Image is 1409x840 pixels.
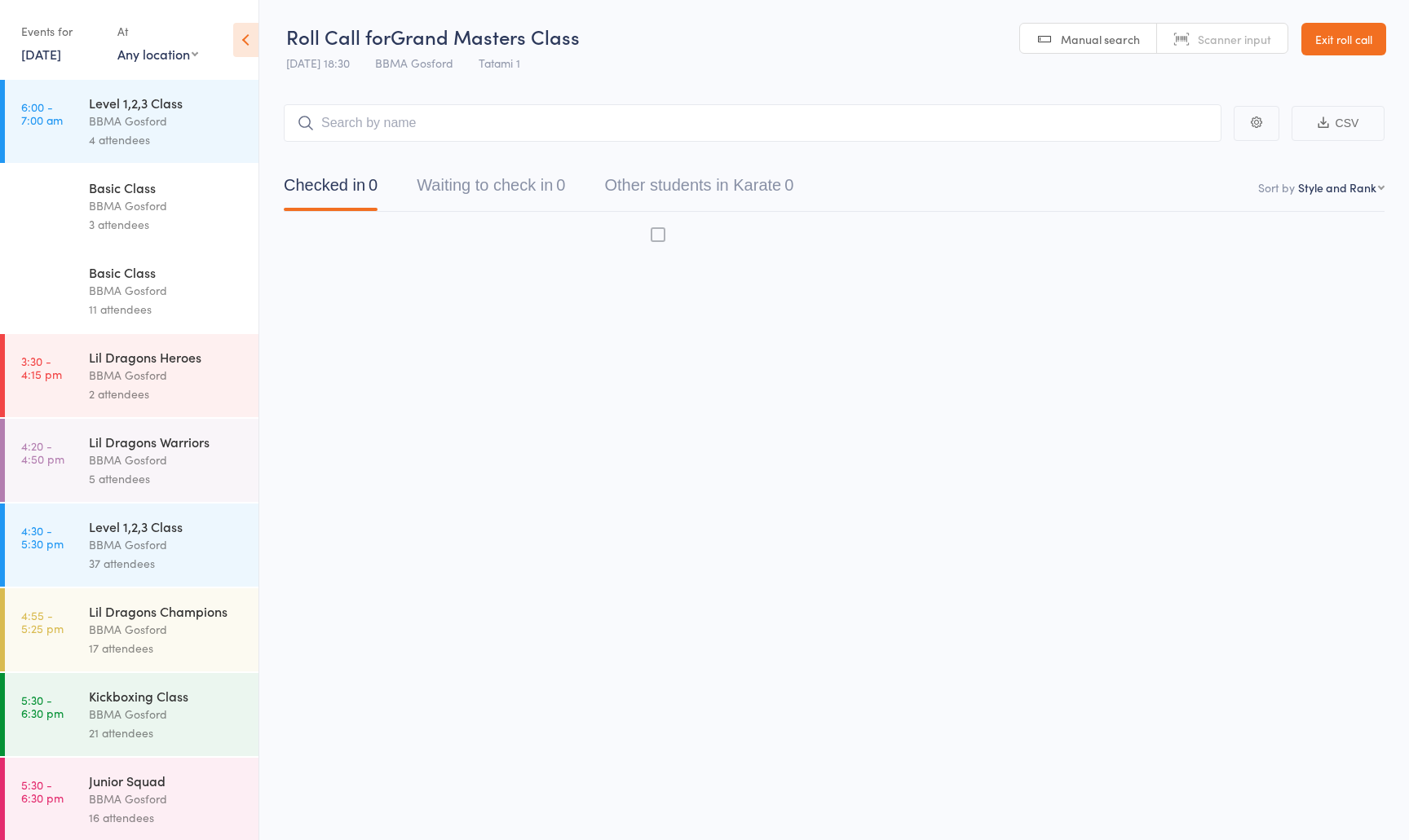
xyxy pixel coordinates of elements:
div: Level 1,2,3 Class [89,94,245,112]
div: BBMA Gosford [89,451,245,469]
button: Other students in Karate0 [604,168,793,211]
span: Roll Call for [286,23,391,50]
span: [DATE] 18:30 [286,55,350,71]
div: 17 attendees [89,639,245,657]
a: 4:30 -5:30 pmLevel 1,2,3 ClassBBMA Gosford37 attendees [5,504,258,587]
label: Sort by [1258,179,1295,196]
div: 3 attendees [89,215,245,234]
div: 11 attendees [89,300,245,319]
a: 6:00 -7:00 amLevel 1,2,3 ClassBBMA Gosford4 attendees [5,80,258,163]
div: BBMA Gosford [89,196,245,215]
a: 4:55 -5:25 pmLil Dragons ChampionsBBMA Gosford17 attendees [5,588,258,671]
div: Lil Dragons Warriors [89,433,245,451]
div: BBMA Gosford [89,620,245,639]
a: 3:30 -4:15 pmBasic ClassBBMA Gosford11 attendees [5,249,258,332]
div: 16 attendees [89,808,245,827]
span: Scanner input [1198,31,1271,47]
input: Search by name [284,104,1221,142]
div: 2 attendees [89,385,245,403]
div: BBMA Gosford [89,366,245,385]
span: Tatami 1 [479,55,520,71]
div: At [117,18,198,45]
time: 3:30 - 4:15 pm [21,270,62,296]
span: Grand Masters Class [391,23,580,50]
time: 6:00 - 6:45 am [21,185,64,211]
time: 4:30 - 5:30 pm [21,524,64,550]
div: Basic Class [89,263,245,281]
span: BBMA Gosford [375,55,453,71]
div: 0 [784,176,793,194]
time: 4:55 - 5:25 pm [21,609,64,635]
div: 4 attendees [89,130,245,149]
div: 21 attendees [89,723,245,742]
div: BBMA Gosford [89,789,245,808]
div: BBMA Gosford [89,281,245,300]
a: 4:20 -4:50 pmLil Dragons WarriorsBBMA Gosford5 attendees [5,419,258,502]
span: Manual search [1061,31,1140,47]
a: 6:00 -6:45 amBasic ClassBBMA Gosford3 attendees [5,165,258,248]
time: 6:00 - 7:00 am [21,100,63,126]
div: BBMA Gosford [89,535,245,554]
a: [DATE] [21,45,61,63]
a: 3:30 -4:15 pmLil Dragons HeroesBBMA Gosford2 attendees [5,334,258,417]
div: Level 1,2,3 Class [89,517,245,535]
div: Junior Squad [89,772,245,789]
div: Any location [117,45,198,63]
button: Checked in0 [284,168,378,211]
div: Events for [21,18,101,45]
div: Kickboxing Class [89,687,245,705]
a: 5:30 -6:30 pmKickboxing ClassBBMA Gosford21 attendees [5,673,258,756]
div: BBMA Gosford [89,705,245,723]
div: 0 [369,176,378,194]
div: 0 [556,176,565,194]
div: Lil Dragons Heroes [89,348,245,366]
div: Basic Class [89,178,245,196]
time: 5:30 - 6:30 pm [21,778,64,804]
button: Waiting to check in0 [417,168,565,211]
button: CSV [1292,106,1385,141]
a: Exit roll call [1301,23,1386,55]
div: Style and Rank [1298,179,1376,196]
div: 5 attendees [89,469,245,488]
time: 5:30 - 6:30 pm [21,693,64,719]
div: Lil Dragons Champions [89,602,245,620]
time: 3:30 - 4:15 pm [21,354,62,380]
div: 37 attendees [89,554,245,573]
time: 4:20 - 4:50 pm [21,439,64,465]
div: BBMA Gosford [89,112,245,130]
